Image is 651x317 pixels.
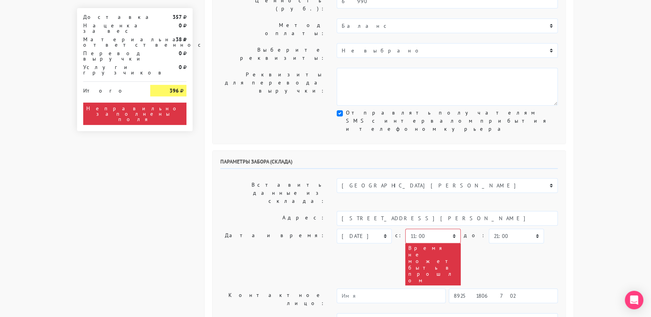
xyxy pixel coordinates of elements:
[346,109,558,133] label: Отправлять получателям SMS с интервалом прибытия и телефоном курьера
[215,229,331,285] label: Дата и время:
[169,87,179,94] strong: 396
[215,211,331,226] label: Адрес:
[220,158,558,169] h6: Параметры забора (склада)
[215,288,331,310] label: Контактное лицо:
[464,229,486,242] label: до:
[83,103,186,125] div: Неправильно заполнены поля
[179,22,182,29] strong: 0
[77,51,144,61] div: Перевод выручки
[77,64,144,75] div: Услуги грузчиков
[215,68,331,106] label: Реквизиты для перевода выручки:
[176,36,182,43] strong: 38
[77,14,144,20] div: Доставка
[215,178,331,208] label: Вставить данные из склада:
[405,243,460,285] div: Время не может быть в прошлом
[179,50,182,57] strong: 0
[395,229,402,242] label: c:
[449,288,558,303] input: Телефон
[83,85,139,93] div: Итого
[179,64,182,71] strong: 0
[215,19,331,40] label: Метод оплаты:
[77,37,144,47] div: Материальная ответственность
[77,23,144,34] div: Наценка за вес
[337,288,446,303] input: Имя
[215,43,331,65] label: Выберите реквизиты:
[625,291,643,309] div: Open Intercom Messenger
[173,13,182,20] strong: 357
